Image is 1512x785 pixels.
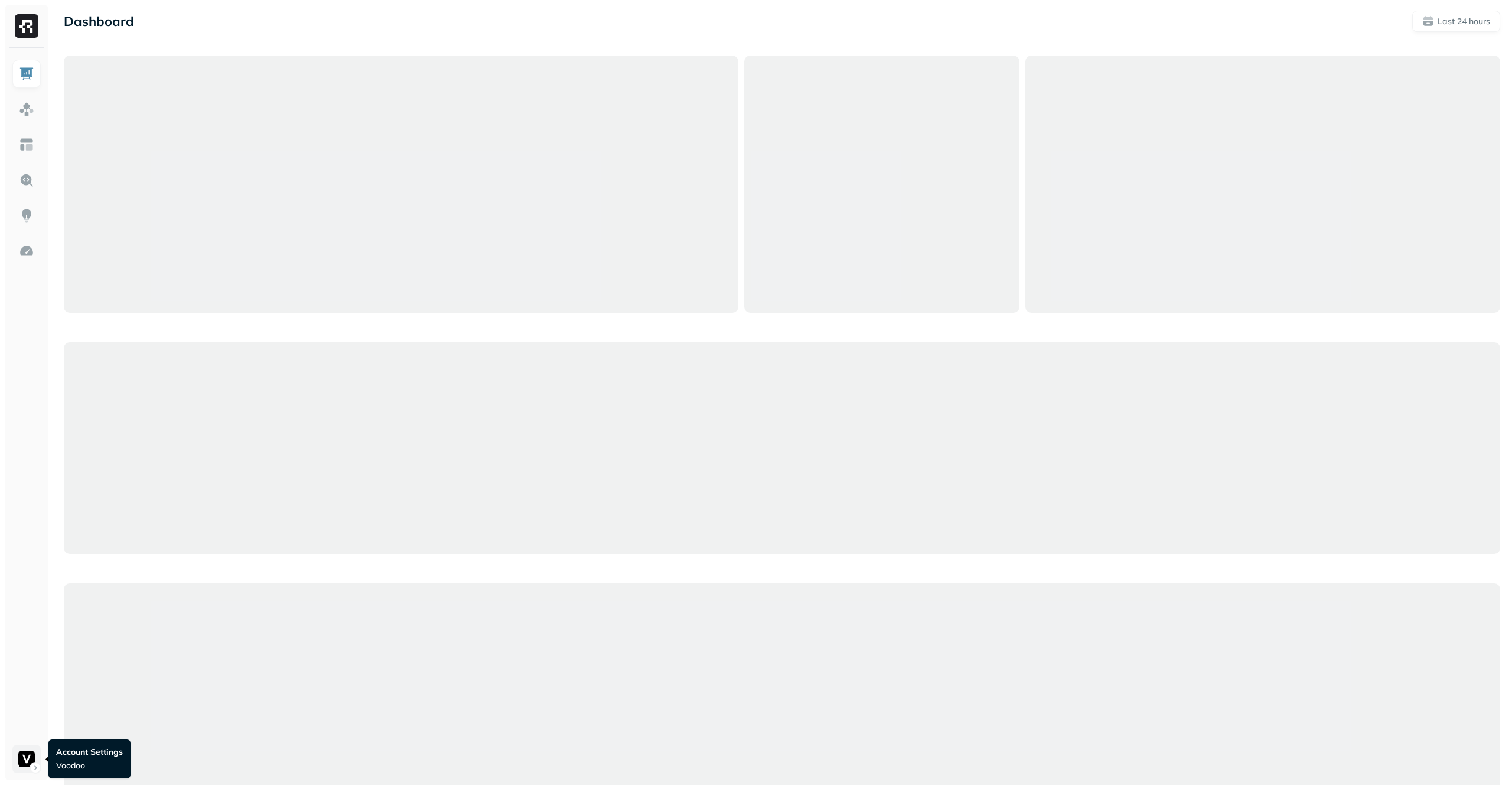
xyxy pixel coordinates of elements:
p: Account Settings [56,747,123,758]
img: Query Explorer [19,173,34,188]
img: Asset Explorer [19,137,34,153]
img: Ryft [15,14,38,38]
img: Optimization [19,244,34,259]
p: Last 24 hours [1438,16,1490,27]
img: Dashboard [19,66,34,82]
img: Assets [19,102,34,117]
p: Dashboard [64,13,134,30]
img: Voodoo [18,751,35,767]
button: Last 24 hours [1412,11,1500,32]
p: Voodoo [56,760,123,771]
img: Insights [19,208,34,223]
